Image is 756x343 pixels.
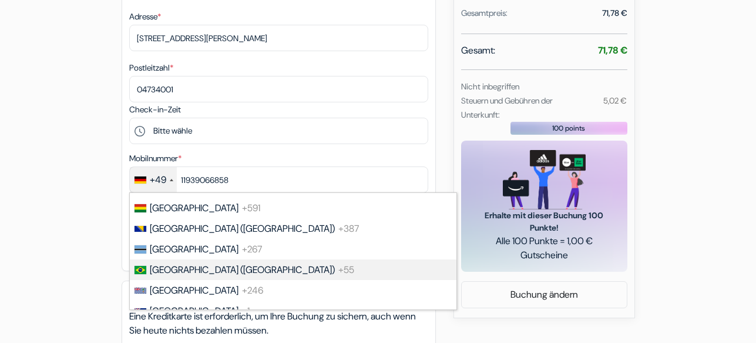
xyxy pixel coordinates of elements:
[129,309,428,338] p: Eine Kreditkarte ist erforderlich, um Ihre Buchung zu sichern, auch wenn Sie heute nichts bezahle...
[150,284,238,297] span: [GEOGRAPHIC_DATA]
[462,284,627,306] a: Buchung ändern
[475,234,613,262] span: Alle 100 Punkte = 1,00 € Gutscheine
[150,243,238,255] span: [GEOGRAPHIC_DATA]
[130,167,177,192] div: Germany (Deutschland): +49
[602,7,627,19] div: 71,78 €
[150,305,238,317] span: [GEOGRAPHIC_DATA]
[150,202,238,214] span: [GEOGRAPHIC_DATA]
[503,150,586,209] img: gift_card_hero_new.png
[461,44,495,58] span: Gesamt:
[475,209,613,234] span: Erhalte mit dieser Buchung 100 Punkte!
[129,192,457,310] ul: List of countries
[129,104,181,116] label: Check-in-Zeit
[150,222,335,235] span: [GEOGRAPHIC_DATA] ([GEOGRAPHIC_DATA])
[150,181,200,194] span: Bhutan (འབྲུག)
[204,181,224,194] span: +975
[242,284,263,297] span: +246
[598,44,627,56] strong: 71,78 €
[242,202,260,214] span: +591
[242,305,250,317] span: +1
[552,123,585,134] span: 100 points
[338,222,359,235] span: +387
[461,95,553,120] small: Steuern und Gebühren der Unterkunft:
[603,95,627,106] small: 5,02 €
[242,243,262,255] span: +267
[129,62,173,74] label: Postleitzahl
[129,11,161,23] label: Adresse
[461,7,508,19] div: Gesamtpreis:
[461,81,519,92] small: Nicht inbegriffen
[150,173,166,187] div: +49
[129,166,428,193] input: 1512 3456789
[338,264,354,276] span: +55
[150,264,335,276] span: [GEOGRAPHIC_DATA] ([GEOGRAPHIC_DATA])
[129,152,182,165] label: Mobilnummer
